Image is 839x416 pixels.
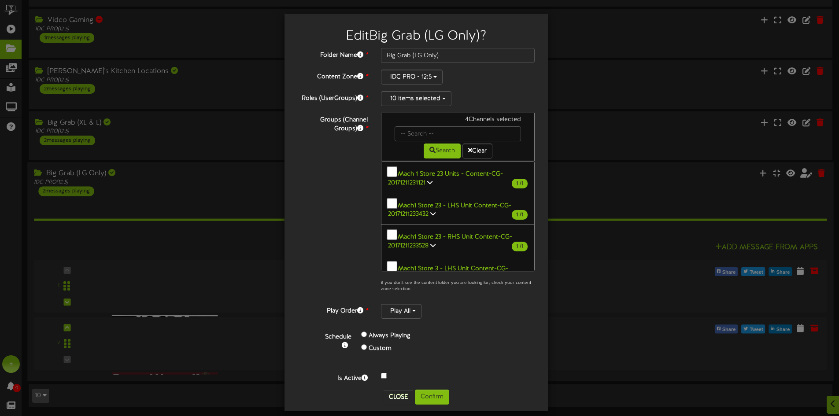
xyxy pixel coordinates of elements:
[384,390,413,404] button: Close
[381,193,535,225] button: Mach1 Store 23 - LHS Unit Content-CG-20171211233432 1 /1
[369,331,410,340] label: Always Playing
[516,180,520,187] span: 1
[388,115,528,126] div: 4 Channels selected
[381,48,535,63] input: Folder Name
[388,265,508,280] b: Mach1 Store 3 - LHS Unit Content-CG-20180116194205
[388,171,503,186] b: Mach 1 Store 23 Units - Content-CG-20171211231121
[388,234,512,249] b: Mach1 Store 23 - RHS Unit Content-CG-20171211233528
[395,126,521,141] input: -- Search --
[381,224,535,256] button: Mach1 Store 23 - RHS Unit Content-CG-20171211233528 1 /1
[369,344,392,353] label: Custom
[298,29,535,44] h2: Edit Big Grab (LG Only) ?
[388,202,511,217] b: Mach1 Store 23 - LHS Unit Content-CG-20171211233432
[291,48,374,60] label: Folder Name
[291,70,374,81] label: Content Zone
[424,144,461,158] button: Search
[291,304,374,316] label: Play Order
[291,371,374,383] label: Is Active
[516,243,520,250] span: 1
[516,212,520,218] span: 1
[381,91,451,106] button: 10 items selected
[381,161,535,193] button: Mach 1 Store 23 Units - Content-CG-20171211231121 1 /1
[381,70,443,85] button: IDC PRO - 12:5
[415,390,449,405] button: Confirm
[381,304,421,319] button: Play All
[512,210,528,220] span: / 1
[512,242,528,251] span: / 1
[381,256,535,288] button: Mach1 Store 3 - LHS Unit Content-CG-20180116194205 1 /1
[325,334,351,340] b: Schedule
[291,91,374,103] label: Roles (UserGroups)
[462,144,492,158] button: Clear
[512,179,528,188] span: / 1
[291,113,374,133] label: Groups (Channel Groups)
